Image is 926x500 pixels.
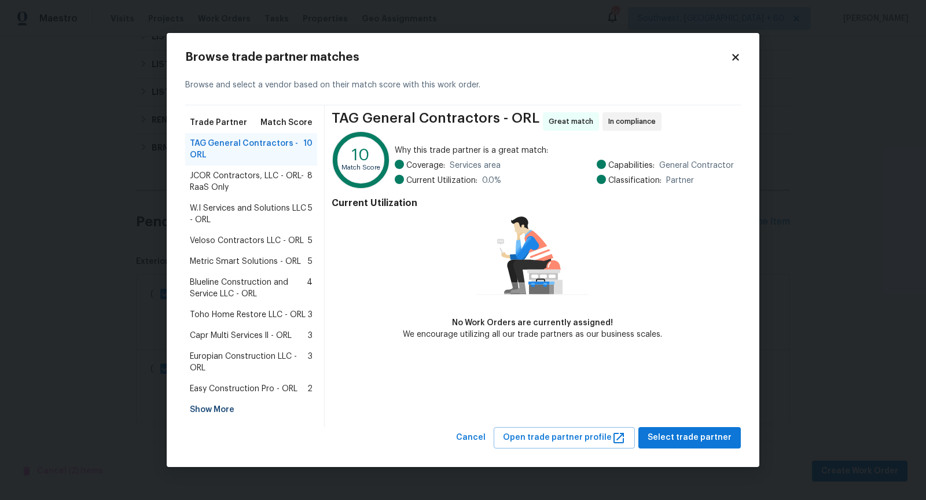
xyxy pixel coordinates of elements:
[332,112,539,131] span: TAG General Contractors - ORL
[494,427,635,448] button: Open trade partner profile
[395,145,734,156] span: Why this trade partner is a great match:
[403,329,662,340] div: We encourage utilizing all our trade partners as our business scales.
[185,399,317,420] div: Show More
[190,235,304,247] span: Veloso Contractors LLC - ORL
[659,160,734,171] span: General Contractor
[308,256,313,267] span: 5
[451,427,490,448] button: Cancel
[190,383,297,395] span: Easy Construction Pro - ORL
[190,330,292,341] span: Capr Multi Services ll - ORL
[308,330,313,341] span: 3
[190,170,307,193] span: JCOR Contractors, LLC - ORL-RaaS Only
[482,175,501,186] span: 0.0 %
[406,175,477,186] span: Current Utilization:
[608,160,655,171] span: Capabilities:
[308,235,313,247] span: 5
[332,197,734,209] h4: Current Utilization
[456,431,486,445] span: Cancel
[185,65,741,105] div: Browse and select a vendor based on their match score with this work order.
[190,351,308,374] span: Europian Construction LLC - ORL
[308,203,313,226] span: 5
[190,277,307,300] span: Blueline Construction and Service LLC - ORL
[666,175,694,186] span: Partner
[549,116,598,127] span: Great match
[308,351,313,374] span: 3
[190,309,306,321] span: Toho Home Restore LLC - ORL
[307,170,313,193] span: 8
[308,309,313,321] span: 3
[403,317,662,329] div: No Work Orders are currently assigned!
[341,165,380,171] text: Match Score
[638,427,741,448] button: Select trade partner
[503,431,626,445] span: Open trade partner profile
[648,431,732,445] span: Select trade partner
[406,160,445,171] span: Coverage:
[307,383,313,395] span: 2
[450,160,501,171] span: Services area
[190,117,247,128] span: Trade Partner
[608,175,662,186] span: Classification:
[190,203,308,226] span: W.I Services and Solutions LLC - ORL
[608,116,660,127] span: In compliance
[190,256,301,267] span: Metric Smart Solutions - ORL
[303,138,313,161] span: 10
[307,277,313,300] span: 4
[190,138,303,161] span: TAG General Contractors - ORL
[352,147,370,163] text: 10
[185,52,730,63] h2: Browse trade partner matches
[260,117,313,128] span: Match Score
